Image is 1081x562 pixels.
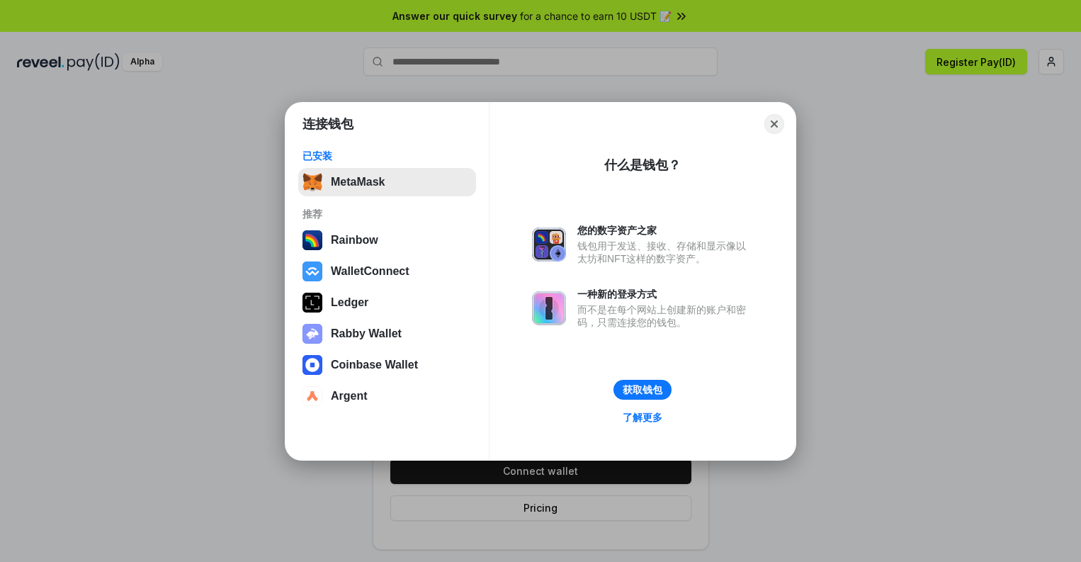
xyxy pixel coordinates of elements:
div: Rabby Wallet [331,327,402,340]
button: MetaMask [298,168,476,196]
div: 推荐 [302,208,472,220]
div: 什么是钱包？ [604,157,681,174]
button: WalletConnect [298,257,476,286]
button: Ledger [298,288,476,317]
a: 了解更多 [614,408,671,427]
div: WalletConnect [331,265,409,278]
div: 而不是在每个网站上创建新的账户和密码，只需连接您的钱包。 [577,303,753,329]
div: Ledger [331,296,368,309]
img: svg+xml,%3Csvg%20width%3D%2228%22%20height%3D%2228%22%20viewBox%3D%220%200%2028%2028%22%20fill%3D... [302,386,322,406]
div: 您的数字资产之家 [577,224,753,237]
img: svg+xml,%3Csvg%20xmlns%3D%22http%3A%2F%2Fwww.w3.org%2F2000%2Fsvg%22%20fill%3D%22none%22%20viewBox... [302,324,322,344]
div: 已安装 [302,150,472,162]
img: svg+xml,%3Csvg%20width%3D%2228%22%20height%3D%2228%22%20viewBox%3D%220%200%2028%2028%22%20fill%3D... [302,262,322,281]
div: Argent [331,390,368,403]
img: svg+xml,%3Csvg%20width%3D%22120%22%20height%3D%22120%22%20viewBox%3D%220%200%20120%20120%22%20fil... [302,230,322,250]
button: Rabby Wallet [298,320,476,348]
img: svg+xml,%3Csvg%20fill%3D%22none%22%20height%3D%2233%22%20viewBox%3D%220%200%2035%2033%22%20width%... [302,172,322,192]
button: 获取钱包 [613,380,672,400]
div: 一种新的登录方式 [577,288,753,300]
div: 了解更多 [623,411,662,424]
img: svg+xml,%3Csvg%20xmlns%3D%22http%3A%2F%2Fwww.w3.org%2F2000%2Fsvg%22%20fill%3D%22none%22%20viewBox... [532,291,566,325]
h1: 连接钱包 [302,116,353,133]
div: 获取钱包 [623,383,662,396]
img: svg+xml,%3Csvg%20xmlns%3D%22http%3A%2F%2Fwww.w3.org%2F2000%2Fsvg%22%20width%3D%2228%22%20height%3... [302,293,322,313]
button: Argent [298,382,476,410]
button: Close [764,114,784,134]
div: Rainbow [331,234,378,247]
div: MetaMask [331,176,385,189]
img: svg+xml,%3Csvg%20xmlns%3D%22http%3A%2F%2Fwww.w3.org%2F2000%2Fsvg%22%20fill%3D%22none%22%20viewBox... [532,227,566,262]
img: svg+xml,%3Csvg%20width%3D%2228%22%20height%3D%2228%22%20viewBox%3D%220%200%2028%2028%22%20fill%3D... [302,355,322,375]
button: Rainbow [298,226,476,254]
button: Coinbase Wallet [298,351,476,379]
div: Coinbase Wallet [331,359,418,371]
div: 钱包用于发送、接收、存储和显示像以太坊和NFT这样的数字资产。 [577,240,753,265]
